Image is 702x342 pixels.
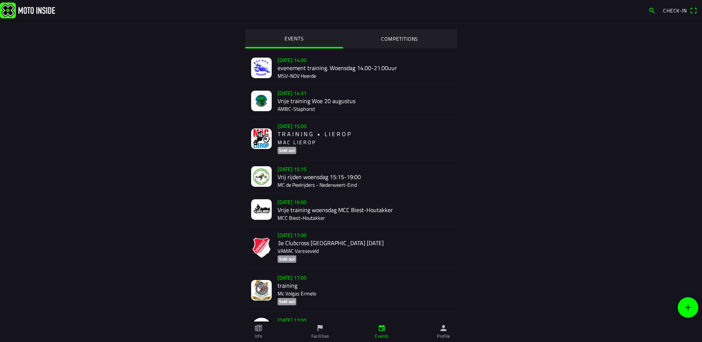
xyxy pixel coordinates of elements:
a: [DATE] 16:00Vrije training woensdag MCC Biest-HoutakkerMCC Biest-Houtakker [245,193,457,226]
img: 9JBlR8b68C7otWahhcmhlbyIZfSukDBHs70r2v7k.png [251,128,272,149]
img: BJXEyFSGeljWqhIFo8baOR8BvqMa5TuSJJWuphEI.jpg [251,166,272,187]
ion-segment-button: COMPETITIONS [343,29,457,48]
img: pyKfGRkxcqbYLYxTb6gkEhNDklcDLk5hibBsZCT8.jpg [251,58,272,78]
ion-label: Info [255,333,262,339]
ion-icon: calendar [378,324,386,332]
a: [DATE] 17:003e Clubcross [GEOGRAPHIC_DATA] [DATE]VAMAC VarsseveldSold out [245,226,457,269]
a: [DATE] 15:00T R A I N I N G • L I E R O PM A C L I E R O PSold out [245,117,457,160]
a: [DATE] 14:00evenement training. Woensdag 14.00-21.00uurMSV-NOV Heerde [245,51,457,84]
a: [DATE] 15:15Vrij rijden woensdag 15:15-19:00MC de Peelrijders - Nederweert-Eind [245,160,457,193]
a: [DATE] 17:00trainingMc Volgas ErmeloSold out [245,269,457,312]
ion-icon: flag [316,324,324,332]
ion-icon: paper [254,324,263,332]
img: blYthksgOceLkNu2ej2JKmd89r2Pk2JqgKxchyE3.jpg [251,199,272,220]
a: Check-inqr scanner [659,4,701,17]
ion-segment-button: EVENTS [245,29,343,48]
span: Check-in [663,7,687,14]
a: search [645,4,659,17]
ion-icon: person [439,324,448,332]
img: LHdt34qjO8I1ikqy75xviT6zvODe0JOmFLV3W9KQ.jpeg [251,91,272,111]
img: NjdwpvkGicnr6oC83998ZTDUeXJJ29cK9cmzxz8K.png [251,318,272,338]
img: T9aKgKcl4UwqkBySc81zNOSm0TtqhQsYkxiNyO27.png [251,237,272,258]
ion-label: Profile [437,333,450,339]
ion-label: Events [375,333,388,339]
ion-icon: add [684,303,692,312]
ion-label: Facilities [311,333,329,339]
img: CKkubL8f9JQhS9exRWDka0fT3A8y5c44cxyjtIvc.jpg [251,280,272,301]
a: [DATE] 14:31Vrije training Woe 20 augustusAMBC-Staphorst [245,84,457,117]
